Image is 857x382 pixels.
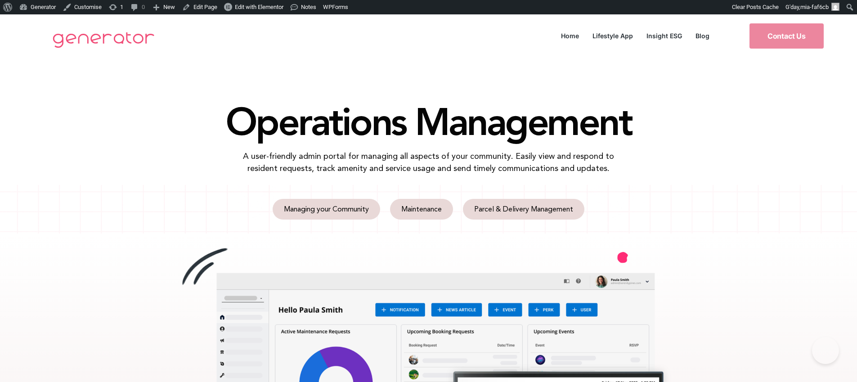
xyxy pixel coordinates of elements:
nav: Menu [554,30,716,42]
a: Blog [689,30,716,42]
span: Parcel & Delivery Management [474,206,573,213]
a: Managing your Community [273,199,380,220]
span: Contact Us [767,32,806,40]
p: A user-friendly admin portal for managing all aspects of your community. Easily view and respond ... [236,150,621,174]
iframe: Toggle Customer Support [812,337,839,364]
a: Parcel & Delivery Management [463,199,584,220]
a: Lifestyle App [586,30,640,42]
a: Maintenance [390,199,453,220]
a: Insight ESG [640,30,689,42]
span: Managing your Community [284,206,369,213]
h1: Operations Management [172,103,685,141]
span: Edit with Elementor [235,4,283,10]
a: Contact Us [749,23,824,49]
span: Maintenance [401,206,442,213]
a: Home [554,30,586,42]
span: mia-faf6cb [800,4,829,10]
